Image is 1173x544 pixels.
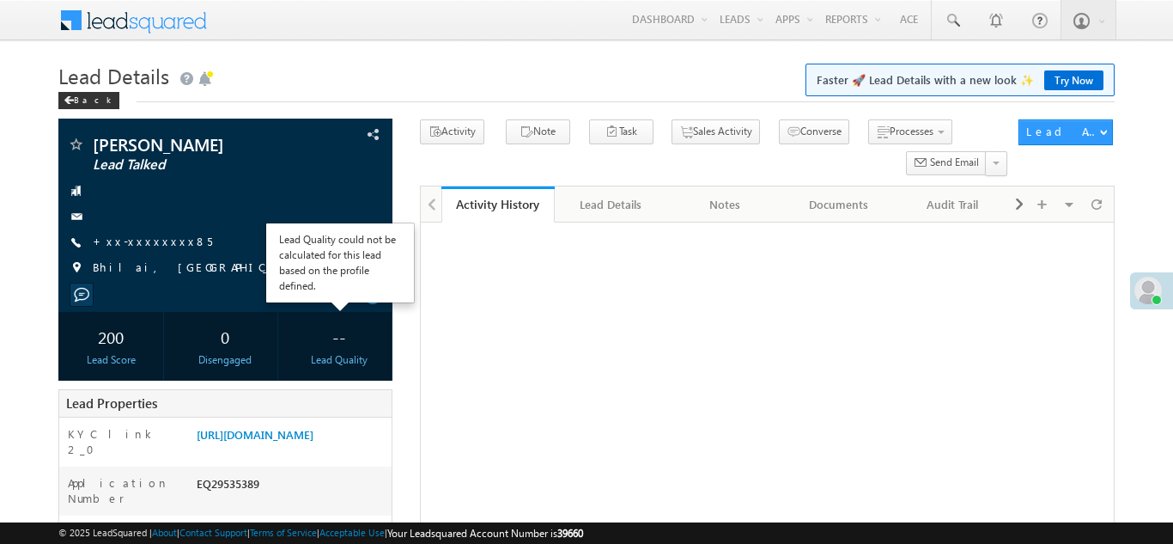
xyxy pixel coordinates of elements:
a: Lead Details [555,186,668,223]
span: Your Leadsquared Account Number is [387,527,583,540]
div: Lead Actions [1026,124,1099,139]
a: Terms of Service [250,527,317,538]
div: 0 [177,321,273,352]
a: Contact Support [179,527,247,538]
a: Audit Trail [896,186,1009,223]
span: Lead Properties [66,394,157,412]
div: Activity History [454,196,542,212]
span: © 2025 LeadSquared | | | | | [58,525,583,541]
div: EQ29535389 [192,475,392,499]
span: [PERSON_NAME] [93,136,299,153]
span: Lead Details [58,62,169,89]
div: Back [58,92,119,109]
div: Documents [796,194,880,215]
div: Disengaged [177,352,273,368]
label: KYC link 2_0 [68,426,179,457]
div: Lead Details [568,194,653,215]
button: Task [589,119,653,144]
a: Documents [782,186,896,223]
button: Sales Activity [672,119,760,144]
span: Processes [890,125,933,138]
label: Application Number [68,475,179,506]
button: Send Email [906,151,987,176]
span: Send Email [930,155,979,170]
a: Acceptable Use [319,527,385,538]
button: Activity [420,119,484,144]
div: Audit Trail [909,194,994,215]
a: Activity History [441,186,555,223]
a: Back [58,91,128,106]
button: Processes [868,119,952,144]
button: Converse [779,119,849,144]
div: Lead Quality could not be calculated for this lead based on the profile defined. [279,232,401,294]
a: Try Now [1044,70,1103,90]
a: Notes [669,186,782,223]
div: Lead Score [63,352,159,368]
span: Faster 🚀 Lead Details with a new look ✨ [817,71,1103,89]
button: Lead Actions [1018,119,1113,145]
a: [URL][DOMAIN_NAME] [197,427,313,442]
a: About [152,527,177,538]
button: Note [506,119,570,144]
div: -- [291,321,387,352]
span: 39660 [557,527,583,540]
span: Bhilai, [GEOGRAPHIC_DATA] [93,260,304,277]
span: Lead Talked [93,156,299,174]
div: Lead Quality [291,352,387,368]
div: 200 [63,321,159,352]
div: Notes [683,194,767,215]
a: +xx-xxxxxxxx85 [93,234,212,248]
